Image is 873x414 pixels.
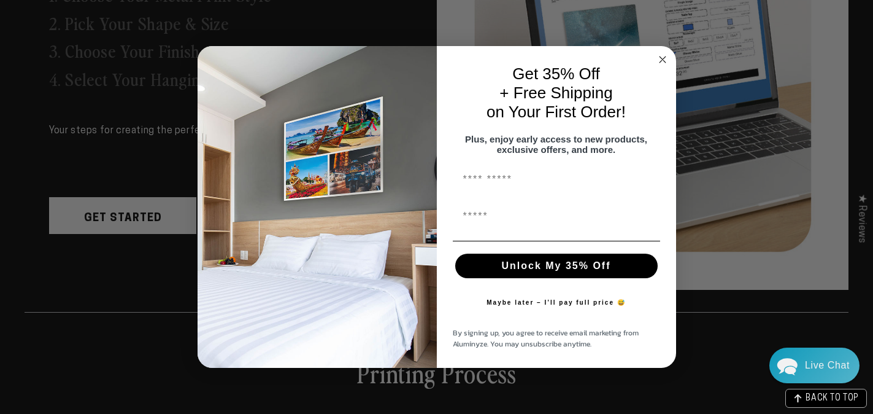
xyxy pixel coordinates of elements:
button: Unlock My 35% Off [455,254,658,278]
span: + Free Shipping [499,84,612,102]
span: Plus, enjoy early access to new products, exclusive offers, and more. [465,134,647,155]
span: Get 35% Off [512,64,600,83]
div: Chat widget toggle [769,348,860,383]
button: Maybe later – I’ll pay full price 😅 [480,291,632,315]
img: 728e4f65-7e6c-44e2-b7d1-0292a396982f.jpeg [198,46,437,368]
div: Contact Us Directly [805,348,850,383]
span: on Your First Order! [486,103,626,121]
span: BACK TO TOP [806,394,859,403]
span: By signing up, you agree to receive email marketing from Aluminyze. You may unsubscribe anytime. [453,327,639,350]
button: Close dialog [655,52,670,67]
